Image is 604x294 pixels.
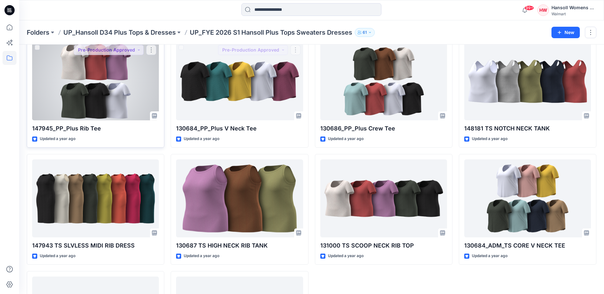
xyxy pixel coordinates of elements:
[32,124,159,133] p: 147945_PP_Plus Rib Tee
[32,241,159,250] p: 147943 TS SLVLESS MIDI RIB DRESS
[176,124,303,133] p: 130684_PP_Plus V Neck Tee
[537,4,549,16] div: HW
[355,28,375,37] button: 61
[472,136,508,142] p: Updated a year ago
[40,136,75,142] p: Updated a year ago
[32,159,159,237] a: 147943 TS SLVLESS MIDI RIB DRESS
[472,253,508,259] p: Updated a year ago
[190,28,352,37] p: UP_FYE 2026 S1 Hansoll Plus Tops Sweaters Dresses
[524,5,534,10] span: 99+
[328,136,364,142] p: Updated a year ago
[320,42,447,120] a: 130686_PP_Plus Crew Tee
[464,241,591,250] p: 130684_ADM_TS CORE V NECK TEE
[32,42,159,120] a: 147945_PP_Plus Rib Tee
[176,42,303,120] a: 130684_PP_Plus V Neck Tee
[184,136,219,142] p: Updated a year ago
[363,29,367,36] p: 61
[551,4,596,11] div: Hansoll Womens Design Team Hansoll
[551,27,580,38] button: New
[40,253,75,259] p: Updated a year ago
[320,159,447,237] a: 131000 TS SCOOP NECK RIB TOP
[464,159,591,237] a: 130684_ADM_TS CORE V NECK TEE
[184,253,219,259] p: Updated a year ago
[176,241,303,250] p: 130687 TS HIGH NECK RIB TANK
[63,28,176,37] a: UP_Hansoll D34 Plus Tops & Dresses
[320,124,447,133] p: 130686_PP_Plus Crew Tee
[320,241,447,250] p: 131000 TS SCOOP NECK RIB TOP
[551,11,596,16] div: Walmart
[328,253,364,259] p: Updated a year ago
[464,124,591,133] p: 148181 TS NOTCH NECK TANK
[27,28,49,37] a: Folders
[464,42,591,120] a: 148181 TS NOTCH NECK TANK
[176,159,303,237] a: 130687 TS HIGH NECK RIB TANK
